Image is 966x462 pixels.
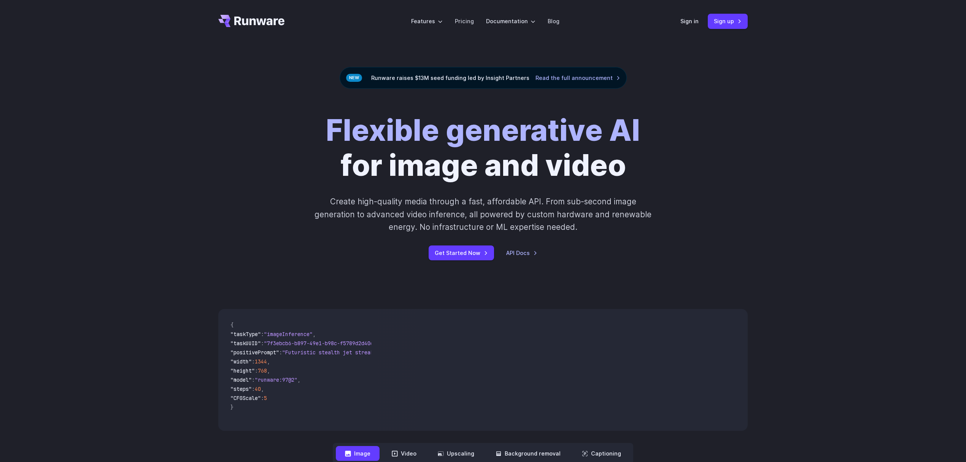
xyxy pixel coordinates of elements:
[383,446,426,461] button: Video
[680,17,699,25] a: Sign in
[261,386,264,392] span: ,
[255,376,297,383] span: "runware:97@2"
[264,331,313,338] span: "imageInference"
[708,14,748,29] a: Sign up
[252,386,255,392] span: :
[230,376,252,383] span: "model"
[255,358,267,365] span: 1344
[230,340,261,347] span: "taskUUID"
[230,349,279,356] span: "positivePrompt"
[267,367,270,374] span: ,
[255,386,261,392] span: 40
[455,17,474,25] a: Pricing
[548,17,559,25] a: Blog
[506,249,537,257] a: API Docs
[252,358,255,365] span: :
[230,322,234,328] span: {
[252,376,255,383] span: :
[230,331,261,338] span: "taskType"
[264,395,267,401] span: 5
[230,404,234,411] span: }
[230,386,252,392] span: "steps"
[429,446,483,461] button: Upscaling
[230,395,261,401] span: "CFGScale"
[486,17,535,25] label: Documentation
[429,245,494,260] a: Get Started Now
[279,349,282,356] span: :
[218,15,284,27] a: Go to /
[282,349,559,356] span: "Futuristic stealth jet streaking through a neon-lit cityscape with glowing purple exhaust"
[573,446,630,461] button: Captioning
[336,446,380,461] button: Image
[340,67,627,89] div: Runware raises $13M seed funding led by Insight Partners
[258,367,267,374] span: 768
[326,113,640,148] strong: Flexible generative AI
[264,340,380,347] span: "7f3ebcb6-b897-49e1-b98c-f5789d2d40d7"
[230,358,252,365] span: "width"
[230,367,255,374] span: "height"
[535,73,620,82] a: Read the full announcement
[255,367,258,374] span: :
[297,376,300,383] span: ,
[326,113,640,183] h1: for image and video
[314,195,653,233] p: Create high-quality media through a fast, affordable API. From sub-second image generation to adv...
[261,331,264,338] span: :
[411,17,443,25] label: Features
[313,331,316,338] span: ,
[261,340,264,347] span: :
[267,358,270,365] span: ,
[486,446,570,461] button: Background removal
[261,395,264,401] span: :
